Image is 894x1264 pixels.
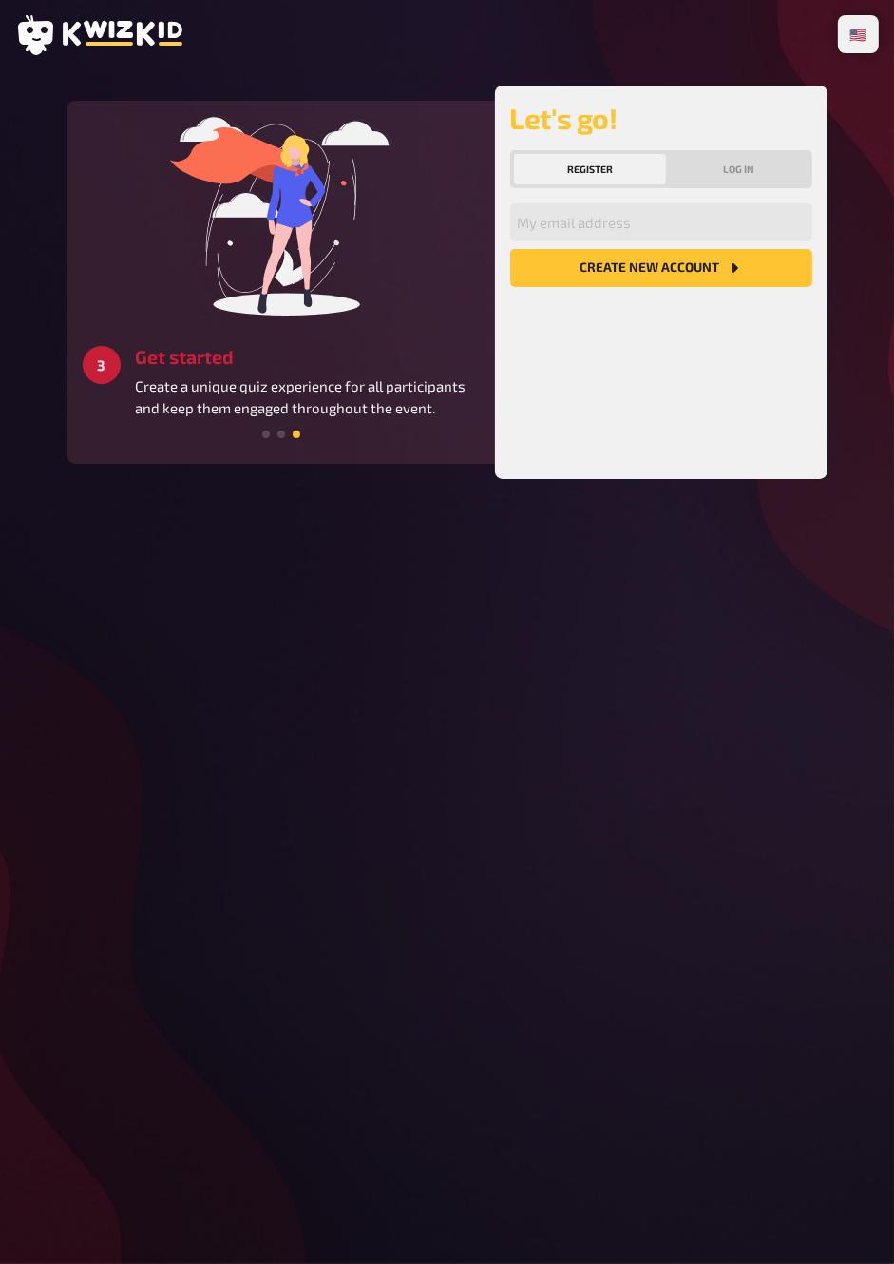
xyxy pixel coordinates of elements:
[83,346,121,384] div: 3
[139,116,424,316] img: start
[514,154,667,184] button: Register
[510,101,812,135] h2: Let's go!
[510,203,812,241] input: My email address
[842,19,875,49] li: 🇺🇸
[136,375,480,418] p: Create a unique quiz experience for all participants and keep them engaged throughout the event.
[136,346,480,368] h3: Get started
[670,154,808,184] button: Log in
[510,249,812,287] button: Create new account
